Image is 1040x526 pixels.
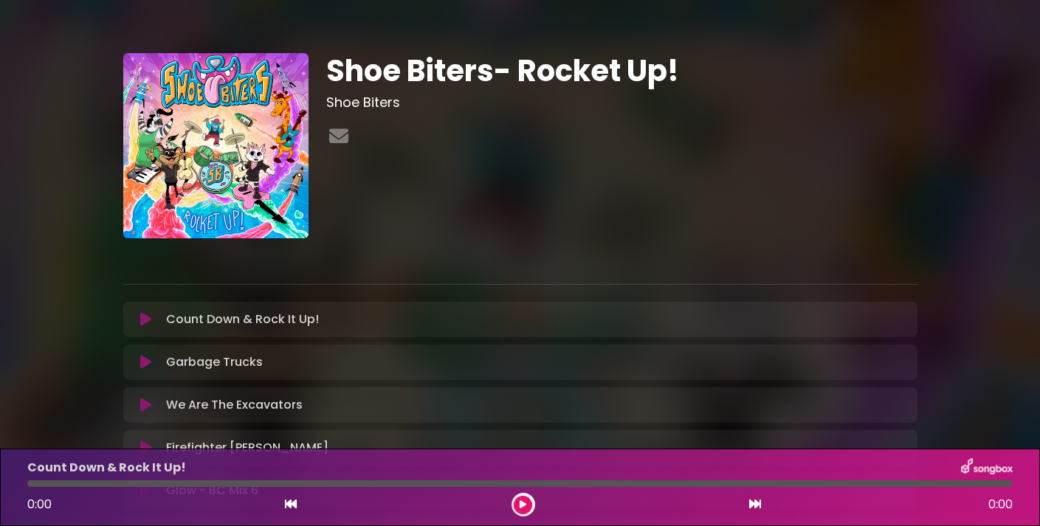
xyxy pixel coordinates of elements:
h3: Shoe Biters [326,94,917,111]
p: Firefighter [PERSON_NAME] [166,439,328,457]
img: ktnuwiCER2hizULVPOr0 [123,53,309,238]
img: songbox-logo-white.png [961,458,1013,477]
p: Count Down & Rock It Up! [166,311,319,328]
span: 0:00 [988,496,1013,513]
h1: Shoe Biters- Rocket Up! [326,53,917,89]
p: Count Down & Rock It Up! [27,459,186,477]
p: Garbage Trucks [166,353,263,371]
p: We Are The Excavators [166,396,303,414]
span: 0:00 [27,496,52,513]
